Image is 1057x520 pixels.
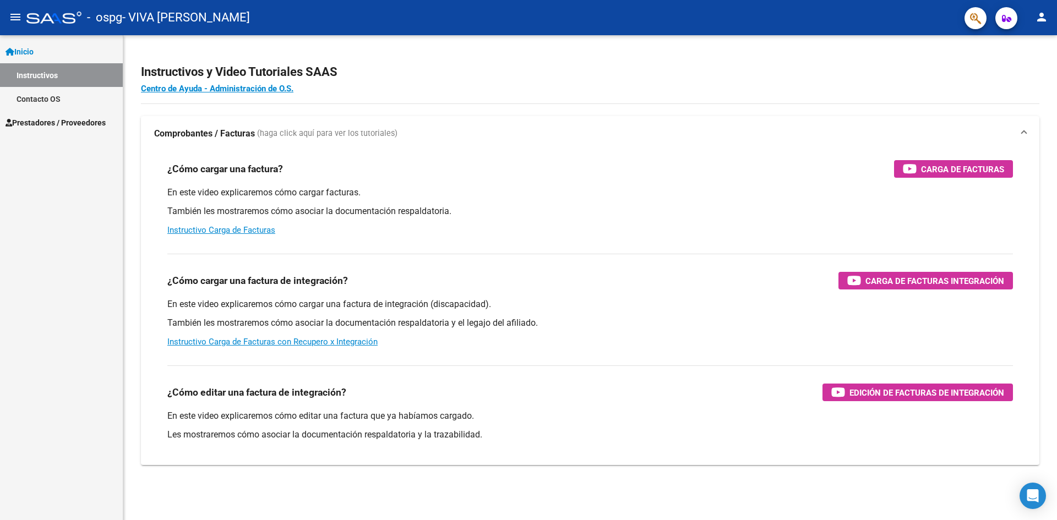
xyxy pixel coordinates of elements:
p: En este video explicaremos cómo cargar facturas. [167,187,1013,199]
div: Open Intercom Messenger [1020,483,1046,509]
div: Comprobantes / Facturas (haga click aquí para ver los tutoriales) [141,151,1039,465]
p: En este video explicaremos cómo editar una factura que ya habíamos cargado. [167,410,1013,422]
span: (haga click aquí para ver los tutoriales) [257,128,397,140]
span: Edición de Facturas de integración [849,386,1004,399]
span: Carga de Facturas [921,162,1004,176]
a: Instructivo Carga de Facturas con Recupero x Integración [167,337,378,347]
mat-icon: menu [9,10,22,24]
button: Carga de Facturas Integración [838,272,1013,289]
h3: ¿Cómo cargar una factura? [167,161,283,177]
h3: ¿Cómo editar una factura de integración? [167,385,346,400]
span: - VIVA [PERSON_NAME] [122,6,250,30]
h2: Instructivos y Video Tutoriales SAAS [141,62,1039,83]
button: Edición de Facturas de integración [822,384,1013,401]
p: Les mostraremos cómo asociar la documentación respaldatoria y la trazabilidad. [167,429,1013,441]
h3: ¿Cómo cargar una factura de integración? [167,273,348,288]
p: También les mostraremos cómo asociar la documentación respaldatoria y el legajo del afiliado. [167,317,1013,329]
p: En este video explicaremos cómo cargar una factura de integración (discapacidad). [167,298,1013,310]
a: Instructivo Carga de Facturas [167,225,275,235]
span: Carga de Facturas Integración [865,274,1004,288]
mat-expansion-panel-header: Comprobantes / Facturas (haga click aquí para ver los tutoriales) [141,116,1039,151]
span: - ospg [87,6,122,30]
p: También les mostraremos cómo asociar la documentación respaldatoria. [167,205,1013,217]
a: Centro de Ayuda - Administración de O.S. [141,84,293,94]
span: Inicio [6,46,34,58]
span: Prestadores / Proveedores [6,117,106,129]
mat-icon: person [1035,10,1048,24]
button: Carga de Facturas [894,160,1013,178]
strong: Comprobantes / Facturas [154,128,255,140]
